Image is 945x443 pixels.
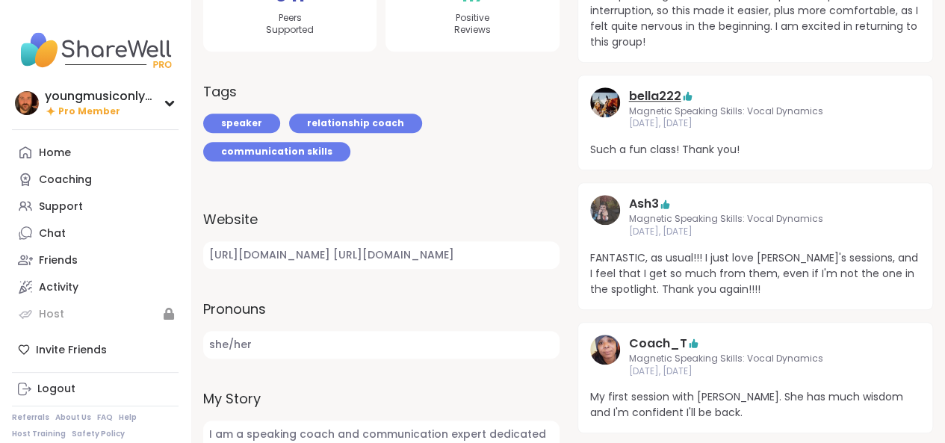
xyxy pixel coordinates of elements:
span: Magnetic Speaking Skills: Vocal Dynamics [629,353,882,365]
a: Help [119,412,137,423]
span: [DATE], [DATE] [629,226,882,238]
span: speaker [221,117,262,130]
div: Friends [39,253,78,268]
div: youngmusiconlypage [45,88,157,105]
a: bella222 [590,87,620,131]
span: FANTASTIC, as usual!!! I just love [PERSON_NAME]'s sessions, and I feel that I get so much from t... [590,250,921,297]
div: Host [39,307,64,322]
img: ShareWell Nav Logo [12,24,179,76]
label: Website [203,209,560,229]
a: Chat [12,220,179,247]
a: [URL][DOMAIN_NAME] [URL][DOMAIN_NAME] [203,241,560,269]
a: Friends [12,247,179,273]
a: Activity [12,273,179,300]
a: Support [12,193,179,220]
div: Chat [39,226,66,241]
span: [DATE], [DATE] [629,117,882,130]
h3: Tags [203,81,237,102]
a: Coaching [12,166,179,193]
a: Logout [12,376,179,403]
img: Ash3 [590,195,620,225]
div: Coaching [39,173,92,188]
span: Peers Supported [266,12,314,37]
a: Home [12,139,179,166]
a: Referrals [12,412,49,423]
div: Home [39,146,71,161]
a: Ash3 [590,195,620,238]
a: Host Training [12,429,66,439]
span: Magnetic Speaking Skills: Vocal Dynamics [629,213,882,226]
span: [DATE], [DATE] [629,365,882,378]
a: Coach_T [590,335,620,378]
span: Magnetic Speaking Skills: Vocal Dynamics [629,105,882,118]
div: Logout [37,382,75,397]
span: communication skills [221,145,332,158]
img: bella222 [590,87,620,117]
a: Coach_T [629,335,687,353]
a: About Us [55,412,91,423]
label: My Story [203,388,560,409]
span: Such a fun class! Thank you! [590,142,921,158]
span: Pro Member [58,105,120,118]
span: relationship coach [307,117,404,130]
label: Pronouns [203,299,560,319]
a: Host [12,300,179,327]
span: My first session with [PERSON_NAME]. She has much wisdom and I'm confident I'll be back. [590,389,921,421]
span: she/her [203,331,560,359]
div: Support [39,199,83,214]
span: Positive Reviews [454,12,491,37]
div: Activity [39,280,78,295]
a: Safety Policy [72,429,125,439]
a: Ash3 [629,195,659,213]
a: FAQ [97,412,113,423]
img: Coach_T [590,335,620,365]
img: youngmusiconlypage [15,91,39,115]
div: Invite Friends [12,336,179,363]
a: bella222 [629,87,681,105]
